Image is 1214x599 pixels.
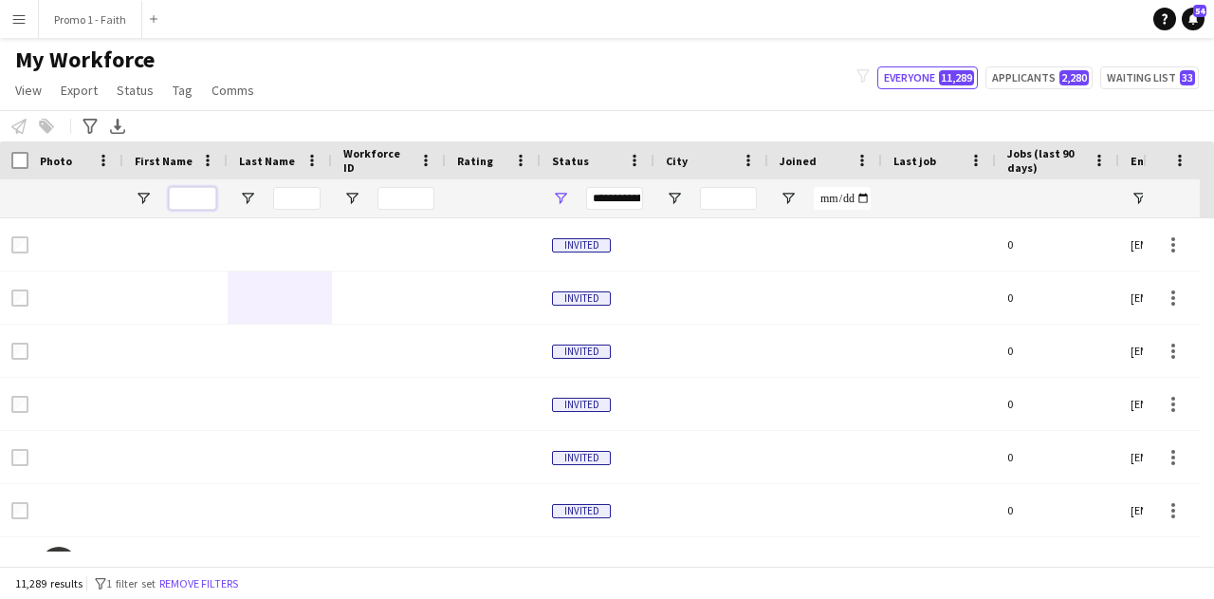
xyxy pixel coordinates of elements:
[654,537,768,590] div: Umlazi
[173,82,193,99] span: Tag
[228,537,332,590] div: Njapha
[666,190,683,207] button: Open Filter Menu
[1100,66,1199,89] button: Waiting list33
[11,290,28,307] input: Row Selection is disabled for this row (unchecked)
[11,343,28,360] input: Row Selection is disabled for this row (unchecked)
[332,537,446,590] div: 5663
[123,537,228,590] div: 0wami
[996,378,1119,430] div: 0
[11,449,28,466] input: Row Selection is disabled for this row (unchecked)
[11,396,28,413] input: Row Selection is disabled for this row (unchecked)
[11,236,28,253] input: Row Selection is disabled for this row (unchecked)
[552,504,611,518] span: Invited
[11,502,28,519] input: Row Selection is disabled for this row (unchecked)
[212,82,254,99] span: Comms
[1180,70,1195,85] span: 33
[40,154,72,168] span: Photo
[39,1,142,38] button: Promo 1 - Faith
[877,66,978,89] button: Everyone11,289
[239,154,295,168] span: Last Name
[15,46,155,74] span: My Workforce
[1059,70,1089,85] span: 2,280
[61,82,98,99] span: Export
[135,190,152,207] button: Open Filter Menu
[156,573,242,594] button: Remove filters
[343,190,360,207] button: Open Filter Menu
[814,187,871,210] input: Joined Filter Input
[552,190,569,207] button: Open Filter Menu
[1007,146,1085,175] span: Jobs (last 90 days)
[1182,8,1205,30] a: 54
[996,271,1119,324] div: 0
[1131,154,1161,168] span: Email
[117,82,154,99] span: Status
[552,451,611,465] span: Invited
[666,154,688,168] span: City
[106,115,129,138] app-action-btn: Export XLSX
[939,70,974,85] span: 11,289
[700,187,757,210] input: City Filter Input
[273,187,321,210] input: Last Name Filter Input
[457,154,493,168] span: Rating
[165,78,200,103] a: Tag
[135,154,193,168] span: First Name
[1193,5,1206,17] span: 54
[768,537,882,590] div: [DATE]
[8,78,49,103] a: View
[552,238,611,253] span: Invited
[377,187,434,210] input: Workforce ID Filter Input
[780,190,797,207] button: Open Filter Menu
[204,78,262,103] a: Comms
[996,537,1119,590] div: 0
[552,398,611,412] span: Invited
[169,187,216,210] input: First Name Filter Input
[239,190,256,207] button: Open Filter Menu
[106,576,156,590] span: 1 filter set
[985,66,1093,89] button: Applicants2,280
[552,345,611,359] span: Invited
[40,547,78,585] img: 0wami Njapha
[15,82,42,99] span: View
[53,78,105,103] a: Export
[552,291,611,306] span: Invited
[1131,190,1148,207] button: Open Filter Menu
[893,154,936,168] span: Last job
[996,218,1119,271] div: 0
[343,146,412,175] span: Workforce ID
[79,115,101,138] app-action-btn: Advanced filters
[996,484,1119,536] div: 0
[552,154,589,168] span: Status
[109,78,161,103] a: Status
[996,431,1119,483] div: 0
[996,325,1119,377] div: 0
[780,154,817,168] span: Joined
